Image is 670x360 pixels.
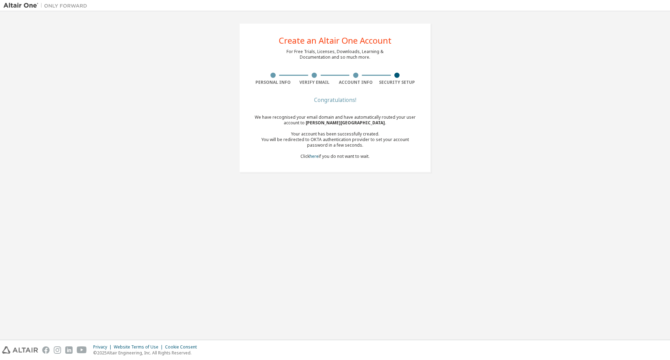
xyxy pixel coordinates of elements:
[114,344,165,350] div: Website Terms of Use
[252,98,418,102] div: Congratulations!
[294,80,335,85] div: Verify Email
[93,344,114,350] div: Privacy
[252,80,294,85] div: Personal Info
[252,137,418,148] div: You will be redirected to OKTA authentication provider to set your account password in a few seco...
[3,2,91,9] img: Altair One
[306,120,386,126] span: [PERSON_NAME][GEOGRAPHIC_DATA] .
[310,153,319,159] a: here
[65,346,73,354] img: linkedin.svg
[42,346,50,354] img: facebook.svg
[93,350,201,356] p: © 2025 Altair Engineering, Inc. All Rights Reserved.
[2,346,38,354] img: altair_logo.svg
[252,131,418,137] div: Your account has been successfully created.
[286,49,384,60] div: For Free Trials, Licenses, Downloads, Learning & Documentation and so much more.
[54,346,61,354] img: instagram.svg
[335,80,377,85] div: Account Info
[77,346,87,354] img: youtube.svg
[377,80,418,85] div: Security Setup
[279,36,392,45] div: Create an Altair One Account
[252,115,418,159] div: We have recognised your email domain and have automatically routed your user account to Click if ...
[165,344,201,350] div: Cookie Consent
